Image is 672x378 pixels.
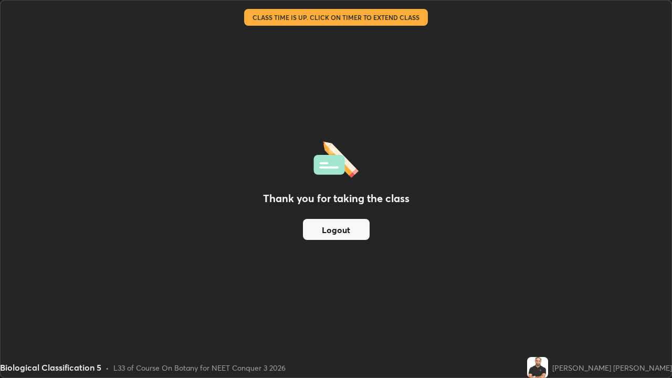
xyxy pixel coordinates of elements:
div: [PERSON_NAME] [PERSON_NAME] [552,362,672,373]
img: 0288c81ecca544f6b86d0d2edef7c4db.jpg [527,357,548,378]
img: offlineFeedback.1438e8b3.svg [313,138,359,178]
div: • [106,362,109,373]
button: Logout [303,219,370,240]
div: L33 of Course On Botany for NEET Conquer 3 2026 [113,362,286,373]
h2: Thank you for taking the class [263,191,409,206]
